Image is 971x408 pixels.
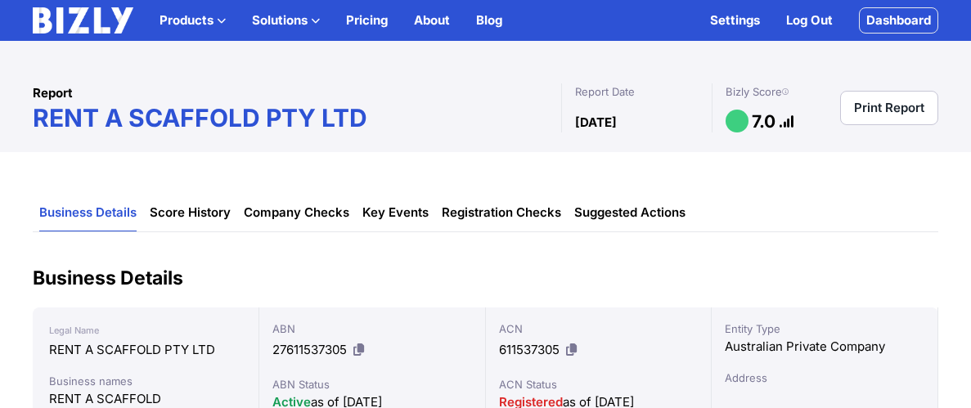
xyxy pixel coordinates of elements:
[346,11,388,30] a: Pricing
[244,195,349,231] a: Company Checks
[49,321,242,340] div: Legal Name
[499,376,699,392] div: ACN Status
[33,103,561,132] h1: RENT A SCAFFOLD PTY LTD
[725,321,924,337] div: Entity Type
[272,376,472,392] div: ABN Status
[499,342,560,357] span: 611537305
[362,195,429,231] a: Key Events
[49,340,242,360] div: RENT A SCAFFOLD PTY LTD
[150,195,231,231] a: Score History
[33,83,561,103] div: Report
[859,7,938,34] a: Dashboard
[710,11,760,30] a: Settings
[33,265,938,291] h2: Business Details
[786,11,833,30] a: Log Out
[272,321,472,337] div: ABN
[414,11,450,30] a: About
[840,91,938,125] a: Print Report
[725,370,924,386] div: Address
[726,83,794,100] div: Bizly Score
[442,195,561,231] a: Registration Checks
[49,373,242,389] div: Business names
[160,11,226,30] button: Products
[39,195,137,231] a: Business Details
[752,110,775,132] h1: 7.0
[252,11,320,30] button: Solutions
[575,83,699,100] div: Report Date
[574,195,686,231] a: Suggested Actions
[476,11,502,30] a: Blog
[575,113,699,132] div: [DATE]
[499,321,699,337] div: ACN
[725,337,924,356] div: Australian Private Company
[272,342,347,357] span: 27611537305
